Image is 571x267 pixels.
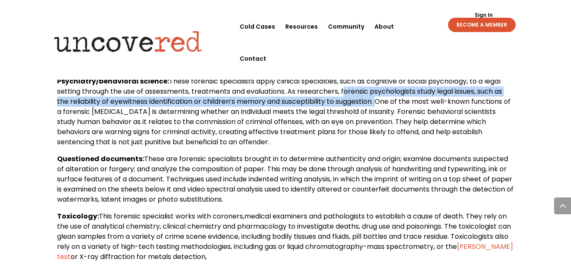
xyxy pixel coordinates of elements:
a: About [374,11,394,43]
a: Contact [240,43,266,75]
b: Psychiatry/behavioral science: [57,76,169,86]
b: Toxicology: [57,211,99,221]
span: This forensic specialist works with coroners,medical examiners and pathologists to establish a ca... [57,211,511,251]
a: Cold Cases [240,11,275,43]
span: or X-ray diffraction for metals detection, [71,252,207,262]
a: Resources [285,11,318,43]
a: Sign In [470,13,497,18]
a: [PERSON_NAME] test [57,242,513,262]
a: Community [328,11,364,43]
b: Questioned documents: [57,154,144,164]
span: These forensic specialists apply clinical specialties, such as cognitive or social psychology, to... [57,76,511,147]
img: Uncovered logo [47,25,210,58]
a: BECOME A MEMBER [448,18,516,32]
span: These are forensic specialists brought in to determine authenticity and origin; examine documents... [57,154,514,204]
